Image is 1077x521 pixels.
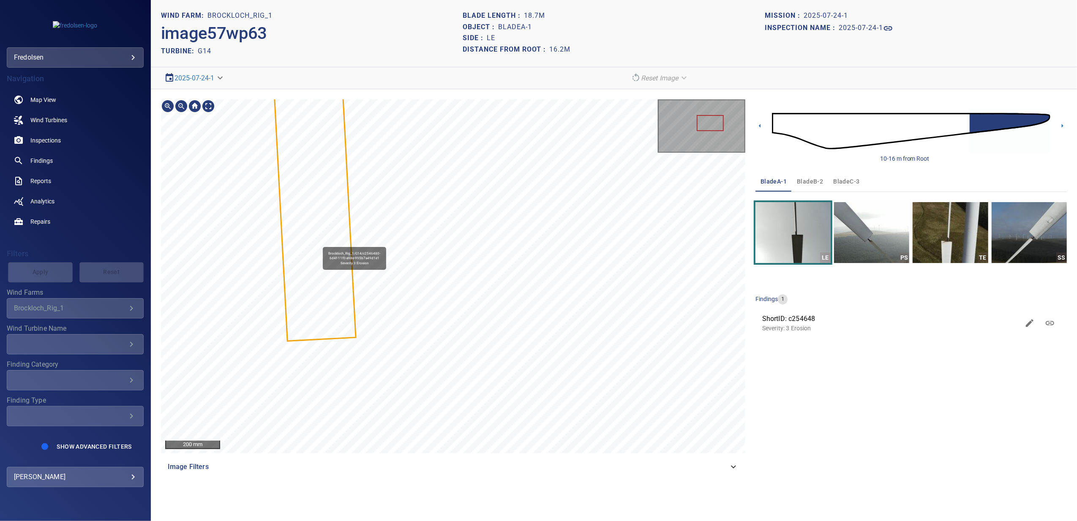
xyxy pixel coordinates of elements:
[30,156,53,165] span: Findings
[341,261,368,265] span: Severity 3 Erosion
[804,12,848,20] h1: 2025-07-24-1
[463,12,524,20] h1: Blade length :
[899,252,909,263] div: PS
[14,304,126,312] div: Brockloch_Rig_1
[755,202,831,263] a: LE
[772,97,1050,165] img: d
[627,71,692,85] div: Reset Image
[550,46,571,54] h1: 16.2m
[57,443,131,450] span: Show Advanced Filters
[14,51,136,64] div: fredolsen
[834,202,909,263] a: PS
[30,217,50,226] span: Repairs
[7,171,144,191] a: reports noActive
[7,250,144,258] h4: Filters
[762,314,1020,324] span: ShortID: c254648
[7,191,144,211] a: analytics noActive
[30,136,61,145] span: Inspections
[978,252,988,263] div: TE
[7,90,144,110] a: map noActive
[7,361,144,368] label: Finding Category
[755,295,778,302] span: findings
[7,334,144,354] div: Wind Turbine Name
[7,74,144,83] h4: Navigation
[161,47,198,55] h2: TURBINE:
[7,289,144,296] label: Wind Farms
[499,23,532,31] h1: bladeA-1
[7,211,144,232] a: repairs noActive
[839,23,893,33] a: 2025-07-24-1
[7,110,144,130] a: windturbines noActive
[7,370,144,390] div: Finding Category
[7,406,144,426] div: Finding Type
[765,12,804,20] h1: Mission :
[762,324,1020,332] p: Severity: 3 Erosion
[797,176,823,187] span: bladeB-2
[207,12,273,20] h1: Brockloch_Rig_1
[161,23,267,44] h2: image57wp63
[188,99,202,113] div: Go home
[463,46,550,54] h1: Distance from root :
[198,47,211,55] h2: G14
[202,99,215,113] div: Toggle full page
[30,96,56,104] span: Map View
[7,130,144,151] a: inspections noActive
[761,176,787,187] span: bladeA-1
[463,34,487,42] h1: Side :
[487,34,496,42] h1: LE
[161,12,207,20] h1: WIND FARM:
[30,197,55,206] span: Analytics
[161,457,745,477] div: Image Filters
[7,47,144,68] div: fredolsen
[325,251,384,261] span: Brockloch_Rig_1/G14/c2546480-6d4f-11f0-a98e-995b7a49d1e1
[53,21,97,30] img: fredolsen-logo
[913,202,988,263] a: TE
[1056,252,1067,263] div: SS
[7,325,144,332] label: Wind Turbine Name
[161,99,175,113] div: Zoom in
[52,440,136,453] button: Show Advanced Filters
[7,298,144,318] div: Wind Farms
[524,12,545,20] h1: 18.7m
[30,116,67,124] span: Wind Turbines
[765,24,839,32] h1: Inspection name :
[14,470,136,484] div: [PERSON_NAME]
[168,462,728,472] span: Image Filters
[820,252,831,263] div: LE
[7,397,144,404] label: Finding Type
[778,295,788,303] span: 1
[839,24,883,32] h1: 2025-07-24-1
[7,151,144,171] a: findings noActive
[161,71,228,85] div: 2025-07-24-1
[641,74,679,82] em: Reset Image
[175,74,215,82] a: 2025-07-24-1
[463,23,499,31] h1: Object :
[880,154,930,163] div: 10-16 m from Root
[833,176,859,187] span: bladeC-3
[30,177,51,185] span: Reports
[992,202,1067,263] a: SS
[175,99,188,113] div: Zoom out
